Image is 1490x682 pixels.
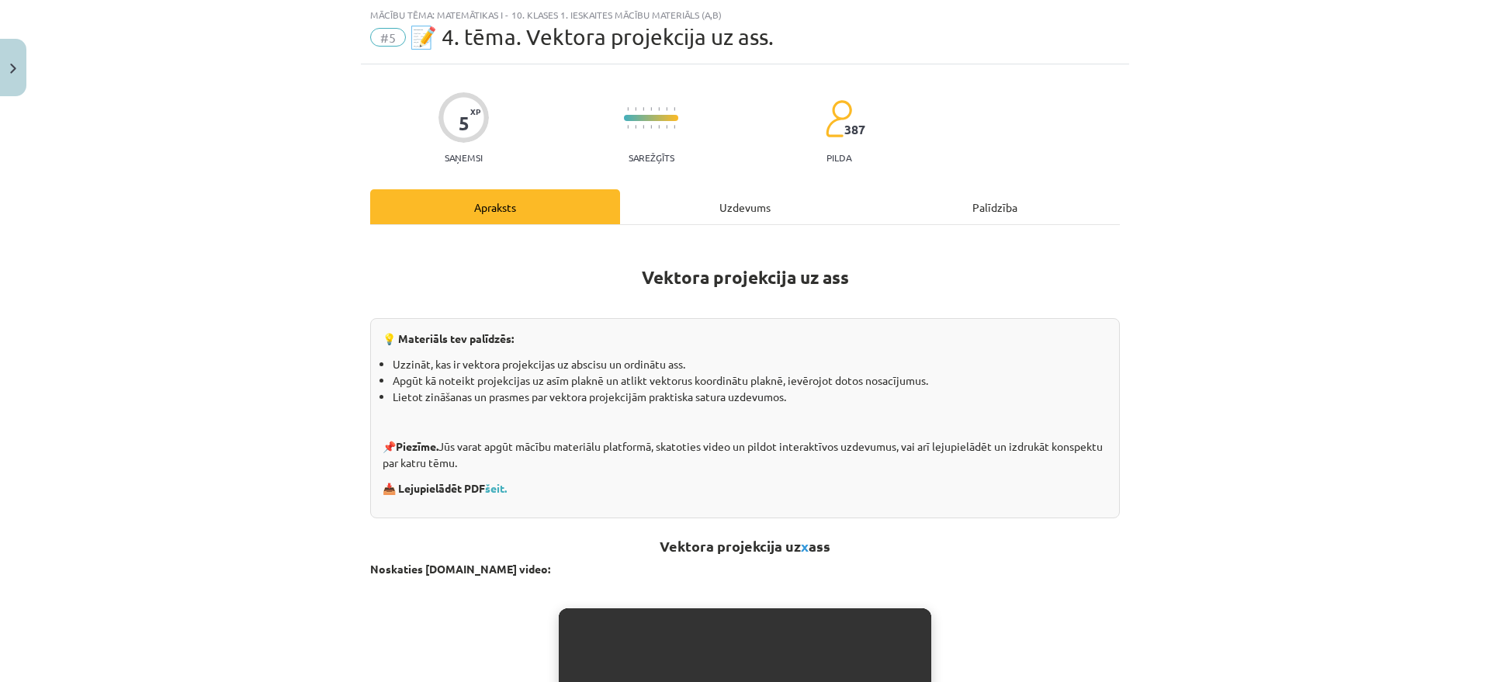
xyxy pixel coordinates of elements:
span: 387 [844,123,865,137]
img: icon-short-line-57e1e144782c952c97e751825c79c345078a6d821885a25fce030b3d8c18986b.svg [650,125,652,129]
p: Sarežģīts [629,152,674,163]
img: icon-close-lesson-0947bae3869378f0d4975bcd49f059093ad1ed9edebbc8119c70593378902aed.svg [10,64,16,74]
strong: 💡 Materiāls tev palīdzēs: [383,331,514,345]
p: pilda [826,152,851,163]
span: 📝 4. tēma. Vektora projekcija uz ass. [410,24,774,50]
img: icon-short-line-57e1e144782c952c97e751825c79c345078a6d821885a25fce030b3d8c18986b.svg [635,125,636,129]
img: icon-short-line-57e1e144782c952c97e751825c79c345078a6d821885a25fce030b3d8c18986b.svg [627,125,629,129]
strong: 📥 Lejupielādēt PDF [383,481,509,495]
img: icon-short-line-57e1e144782c952c97e751825c79c345078a6d821885a25fce030b3d8c18986b.svg [666,107,667,111]
p: Saņemsi [438,152,489,163]
img: icon-short-line-57e1e144782c952c97e751825c79c345078a6d821885a25fce030b3d8c18986b.svg [635,107,636,111]
strong: Piezīme. [396,439,438,453]
li: Lietot zināšanas un prasmes par vektora projekcijām praktiska satura uzdevumos. [393,389,1107,405]
img: icon-short-line-57e1e144782c952c97e751825c79c345078a6d821885a25fce030b3d8c18986b.svg [674,107,675,111]
li: Apgūt kā noteikt projekcijas uz asīm plaknē un atlikt vektorus koordinātu plaknē, ievērojot dotos... [393,372,1107,389]
span: x [801,537,809,555]
img: icon-short-line-57e1e144782c952c97e751825c79c345078a6d821885a25fce030b3d8c18986b.svg [658,125,660,129]
div: Mācību tēma: Matemātikas i - 10. klases 1. ieskaites mācību materiāls (a,b) [370,9,1120,20]
strong: Noskaties [DOMAIN_NAME] video: [370,562,550,576]
img: students-c634bb4e5e11cddfef0936a35e636f08e4e9abd3cc4e673bd6f9a4125e45ecb1.svg [825,99,852,138]
img: icon-short-line-57e1e144782c952c97e751825c79c345078a6d821885a25fce030b3d8c18986b.svg [650,107,652,111]
div: Apraksts [370,189,620,224]
strong: Vektora projekcija uz ass [660,537,830,555]
a: šeit. [485,481,507,495]
div: Palīdzība [870,189,1120,224]
strong: Vektora projekcija uz ass [642,266,849,289]
li: Uzzināt, kas ir vektora projekcijas uz abscisu un ordinātu ass. [393,356,1107,372]
img: icon-short-line-57e1e144782c952c97e751825c79c345078a6d821885a25fce030b3d8c18986b.svg [627,107,629,111]
img: icon-short-line-57e1e144782c952c97e751825c79c345078a6d821885a25fce030b3d8c18986b.svg [643,125,644,129]
img: icon-short-line-57e1e144782c952c97e751825c79c345078a6d821885a25fce030b3d8c18986b.svg [643,107,644,111]
img: icon-short-line-57e1e144782c952c97e751825c79c345078a6d821885a25fce030b3d8c18986b.svg [666,125,667,129]
span: XP [470,107,480,116]
img: icon-short-line-57e1e144782c952c97e751825c79c345078a6d821885a25fce030b3d8c18986b.svg [658,107,660,111]
div: Uzdevums [620,189,870,224]
div: 5 [459,113,470,134]
span: #5 [370,28,406,47]
img: icon-short-line-57e1e144782c952c97e751825c79c345078a6d821885a25fce030b3d8c18986b.svg [674,125,675,129]
p: 📌 Jūs varat apgūt mācību materiālu platformā, skatoties video un pildot interaktīvos uzdevumus, v... [383,438,1107,471]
